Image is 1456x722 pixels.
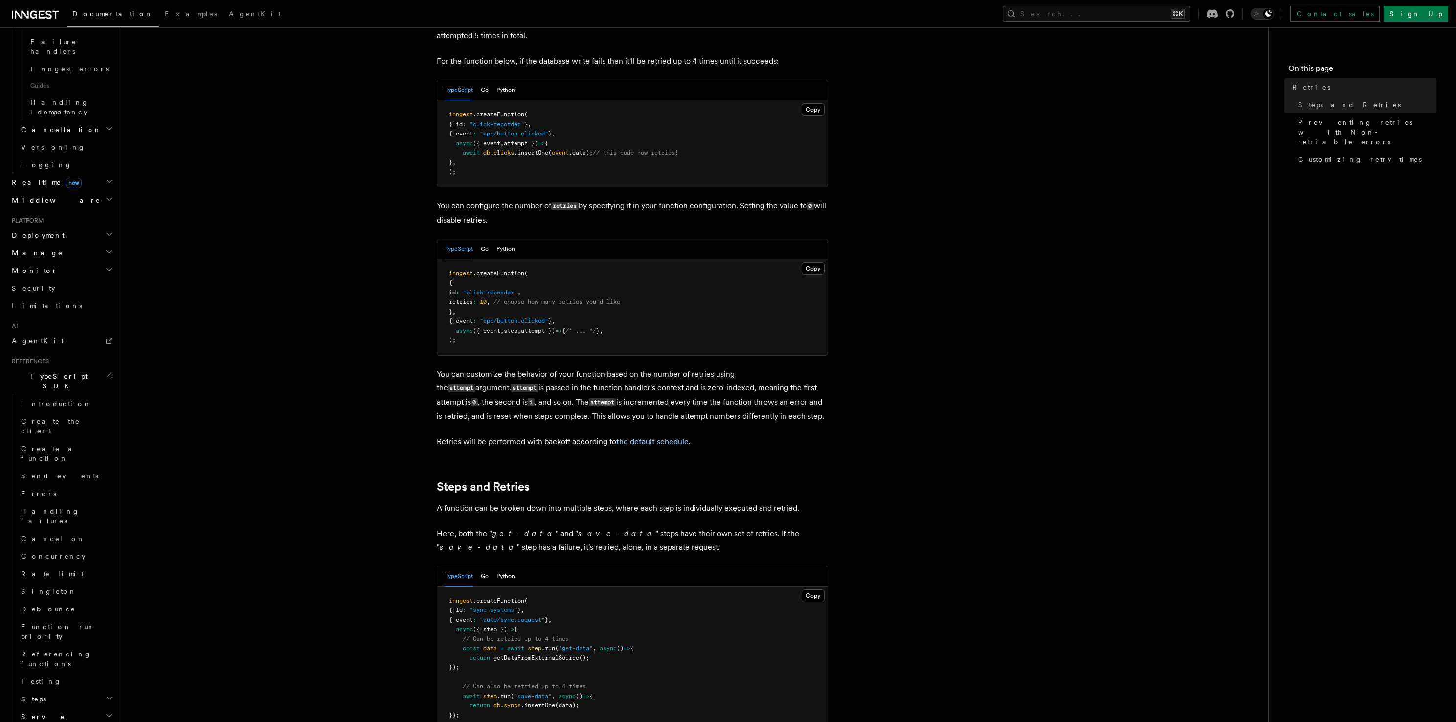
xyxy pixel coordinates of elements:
[511,384,538,392] code: attempt
[578,529,655,538] em: save-data
[445,239,473,259] button: TypeScript
[26,33,115,60] a: Failure handlers
[470,607,517,613] span: "sync-systems"
[569,149,593,156] span: .data);
[17,530,115,547] a: Cancel on
[630,645,634,652] span: {
[624,645,630,652] span: =>
[17,467,115,485] a: Send events
[593,149,678,156] span: // this code now retries!
[480,298,487,305] span: 10
[17,138,115,156] a: Versioning
[596,327,600,334] span: }
[500,702,504,709] span: .
[500,645,504,652] span: =
[17,440,115,467] a: Create a function
[582,693,589,699] span: =>
[548,130,552,137] span: }
[1003,6,1190,22] button: Search...⌘K
[470,702,490,709] span: return
[521,607,524,613] span: ,
[470,654,490,661] span: return
[483,149,490,156] span: db
[1384,6,1448,22] a: Sign Up
[452,308,456,315] span: ,
[17,694,46,704] span: Steps
[600,327,603,334] span: ,
[66,178,82,188] span: new
[452,159,456,166] span: ,
[473,626,507,632] span: ({ step })
[593,645,596,652] span: ,
[21,417,80,435] span: Create the client
[449,121,463,128] span: { id
[17,690,115,708] button: Steps
[517,289,521,296] span: ,
[8,371,106,391] span: TypeScript SDK
[437,435,828,449] p: Retries will be performed with backoff according to .
[471,398,478,406] code: 0
[1290,6,1380,22] a: Contact sales
[449,597,473,604] span: inngest
[17,583,115,600] a: Singleton
[449,130,473,137] span: { event
[1288,63,1436,78] h4: On this page
[21,472,98,480] span: Send events
[552,693,555,699] span: ,
[8,332,115,350] a: AgentKit
[548,616,552,623] span: ,
[8,262,115,279] button: Monitor
[8,226,115,244] button: Deployment
[473,298,476,305] span: :
[437,527,828,554] p: Here, both the " " and " " steps have their own set of retries. If the " " step has a failure, it...
[17,547,115,565] a: Concurrency
[1298,155,1422,164] span: Customizing retry times
[1171,9,1185,19] kbd: ⌘K
[21,535,85,542] span: Cancel on
[8,217,44,225] span: Platform
[445,566,473,587] button: TypeScript
[524,111,528,118] span: (
[456,327,473,334] span: async
[17,121,115,138] button: Cancellation
[524,597,528,604] span: (
[802,589,825,602] button: Copy
[473,317,476,324] span: :
[449,664,459,671] span: });
[8,266,58,275] span: Monitor
[481,80,489,100] button: Go
[555,645,559,652] span: (
[514,149,548,156] span: .insertOne
[480,616,545,623] span: "auto/sync.request"
[449,317,473,324] span: { event
[802,103,825,116] button: Copy
[456,289,459,296] span: :
[21,161,72,169] span: Logging
[1251,8,1274,20] button: Toggle dark mode
[26,78,115,93] span: Guides
[456,626,473,632] span: async
[483,645,497,652] span: data
[555,702,579,709] span: (data);
[8,230,65,240] span: Deployment
[504,702,521,709] span: syncs
[528,398,535,406] code: 1
[1292,82,1330,92] span: Retries
[1288,78,1436,96] a: Retries
[463,693,480,699] span: await
[437,54,828,68] p: For the function below, if the database write fails then it'll be retried up to 4 times until it ...
[21,445,79,462] span: Create a function
[449,337,456,343] span: );
[521,327,555,334] span: attempt })
[437,367,828,423] p: You can customize the behavior of your function based on the number of retries using the argument...
[437,199,828,227] p: You can configure the number of by specifying it in your function configuration. Setting the valu...
[545,140,548,147] span: {
[449,308,452,315] span: }
[1294,96,1436,113] a: Steps and Retries
[490,149,493,156] span: .
[21,605,76,613] span: Debounce
[504,327,517,334] span: step
[496,566,515,587] button: Python
[17,618,115,645] a: Function run priority
[1298,117,1436,147] span: Preventing retries with Non-retriable errors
